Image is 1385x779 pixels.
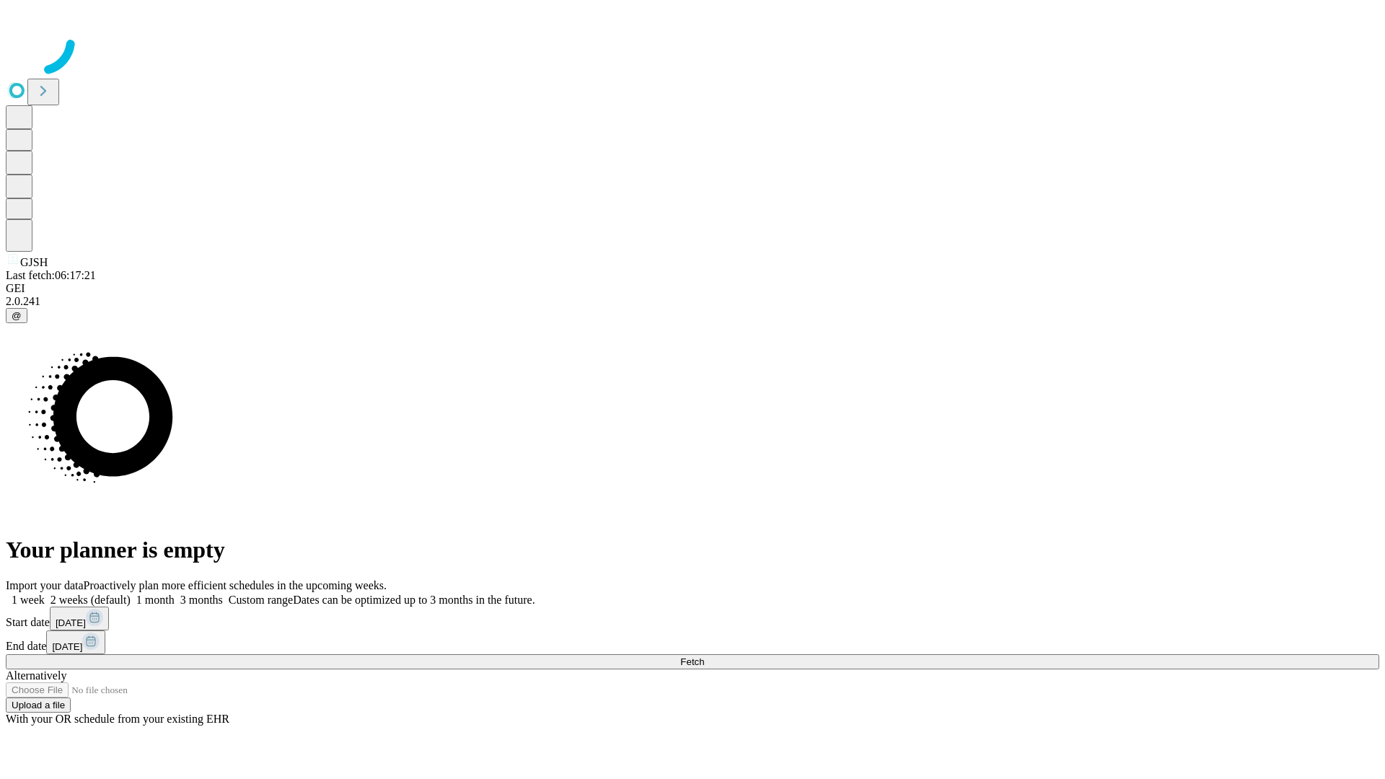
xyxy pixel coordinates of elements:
[6,607,1379,630] div: Start date
[6,269,96,281] span: Last fetch: 06:17:21
[52,641,82,652] span: [DATE]
[12,310,22,321] span: @
[229,594,293,606] span: Custom range
[46,630,105,654] button: [DATE]
[6,537,1379,563] h1: Your planner is empty
[6,654,1379,669] button: Fetch
[6,282,1379,295] div: GEI
[6,308,27,323] button: @
[180,594,223,606] span: 3 months
[6,630,1379,654] div: End date
[20,256,48,268] span: GJSH
[50,607,109,630] button: [DATE]
[6,669,66,682] span: Alternatively
[293,594,535,606] span: Dates can be optimized up to 3 months in the future.
[6,295,1379,308] div: 2.0.241
[680,656,704,667] span: Fetch
[6,713,229,725] span: With your OR schedule from your existing EHR
[12,594,45,606] span: 1 week
[6,697,71,713] button: Upload a file
[84,579,387,591] span: Proactively plan more efficient schedules in the upcoming weeks.
[6,579,84,591] span: Import your data
[56,617,86,628] span: [DATE]
[50,594,131,606] span: 2 weeks (default)
[136,594,175,606] span: 1 month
